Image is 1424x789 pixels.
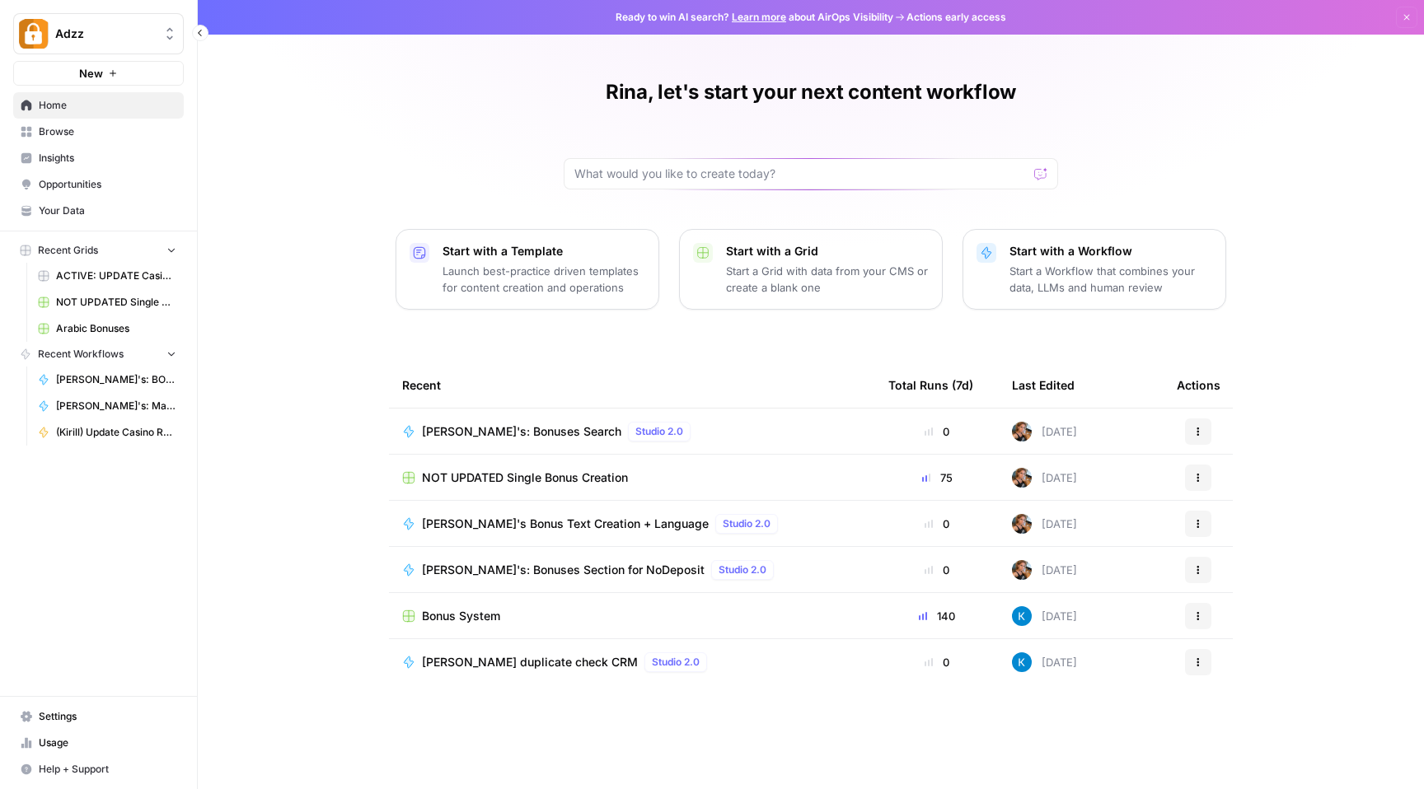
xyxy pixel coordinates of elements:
div: Total Runs (7d) [888,362,973,408]
img: nwfydx8388vtdjnj28izaazbsiv8 [1012,468,1032,488]
div: [DATE] [1012,468,1077,488]
img: Adzz Logo [19,19,49,49]
a: Opportunities [13,171,184,198]
a: (Kirill) Update Casino Review [30,419,184,446]
a: Settings [13,703,184,730]
span: Usage [39,735,176,750]
span: (Kirill) Update Casino Review [56,425,176,440]
a: NOT UPDATED Single Bonus Creation [402,469,862,486]
button: Recent Workflows [13,342,184,366]
span: ACTIVE: UPDATE Casino Reviews [56,268,176,283]
button: Start with a TemplateLaunch best-practice driven templates for content creation and operations [396,229,659,310]
a: Bonus System [402,608,862,624]
a: Browse [13,119,184,145]
div: 75 [888,469,986,486]
img: iwdyqet48crsyhqvxhgywfzfcsin [1012,652,1032,672]
span: Ready to win AI search? about AirOps Visibility [616,10,893,25]
span: Insights [39,151,176,166]
button: Start with a WorkflowStart a Workflow that combines your data, LLMs and human review [963,229,1226,310]
p: Launch best-practice driven templates for content creation and operations [443,263,645,296]
span: Studio 2.0 [723,516,771,531]
a: [PERSON_NAME]'s: Bonuses Section for NoDepositStudio 2.0 [402,560,862,580]
span: NOT UPDATED Single Bonus Creation [422,469,628,486]
span: Browse [39,124,176,139]
span: Actions early access [906,10,1006,25]
button: New [13,61,184,86]
h1: Rina, let's start your next content workflow [606,79,1016,105]
span: Adzz [55,26,155,42]
div: [DATE] [1012,422,1077,441]
span: Recent Grids [38,243,98,258]
div: Last Edited [1012,362,1075,408]
span: NOT UPDATED Single Bonus Creation [56,295,176,310]
span: Studio 2.0 [652,655,700,670]
a: [PERSON_NAME]'s: BONUSES Info Extraction [30,366,184,393]
a: Your Data [13,198,184,224]
a: [PERSON_NAME]'s Bonus Text Creation + LanguageStudio 2.0 [402,514,862,534]
span: Studio 2.0 [719,563,766,577]
button: Workspace: Adzz [13,13,184,54]
img: iwdyqet48crsyhqvxhgywfzfcsin [1012,606,1032,626]
div: [DATE] [1012,514,1077,534]
span: [PERSON_NAME]'s: Bonuses Section for NoDeposit [422,562,705,578]
a: ACTIVE: UPDATE Casino Reviews [30,263,184,289]
div: 0 [888,423,986,440]
button: Start with a GridStart a Grid with data from your CMS or create a blank one [679,229,943,310]
a: Insights [13,145,184,171]
span: Settings [39,709,176,724]
p: Start a Grid with data from your CMS or create a blank one [726,263,929,296]
span: Studio 2.0 [635,424,683,439]
span: [PERSON_NAME] duplicate check CRM [422,654,638,670]
img: nwfydx8388vtdjnj28izaazbsiv8 [1012,514,1032,534]
div: [DATE] [1012,560,1077,580]
img: nwfydx8388vtdjnj28izaazbsiv8 [1012,560,1032,580]
span: [PERSON_NAME]'s: Bonuses Search [422,423,621,440]
button: Recent Grids [13,238,184,263]
div: 140 [888,608,986,624]
a: Home [13,92,184,119]
input: What would you like to create today? [574,166,1028,182]
span: Arabic Bonuses [56,321,176,336]
span: Opportunities [39,177,176,192]
span: New [79,65,103,82]
a: [PERSON_NAME]'s: MasterFlow CasinosHub [30,393,184,419]
p: Start with a Template [443,243,645,259]
button: Help + Support [13,756,184,782]
div: [DATE] [1012,652,1077,672]
div: Actions [1177,362,1220,408]
span: Home [39,98,176,113]
div: 0 [888,562,986,578]
span: [PERSON_NAME]'s: MasterFlow CasinosHub [56,399,176,413]
a: Usage [13,730,184,756]
span: Bonus System [422,608,500,624]
div: 0 [888,516,986,532]
span: [PERSON_NAME]'s Bonus Text Creation + Language [422,516,709,532]
div: 0 [888,654,986,670]
a: [PERSON_NAME] duplicate check CRMStudio 2.0 [402,652,862,672]
a: Arabic Bonuses [30,315,184,342]
a: Learn more [732,11,786,23]
a: [PERSON_NAME]'s: Bonuses SearchStudio 2.0 [402,422,862,441]
p: Start a Workflow that combines your data, LLMs and human review [1009,263,1212,296]
span: [PERSON_NAME]'s: BONUSES Info Extraction [56,372,176,387]
div: [DATE] [1012,606,1077,626]
div: Recent [402,362,862,408]
span: Recent Workflows [38,347,124,362]
span: Your Data [39,203,176,218]
img: nwfydx8388vtdjnj28izaazbsiv8 [1012,422,1032,441]
p: Start with a Grid [726,243,929,259]
p: Start with a Workflow [1009,243,1212,259]
a: NOT UPDATED Single Bonus Creation [30,289,184,315]
span: Help + Support [39,762,176,777]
